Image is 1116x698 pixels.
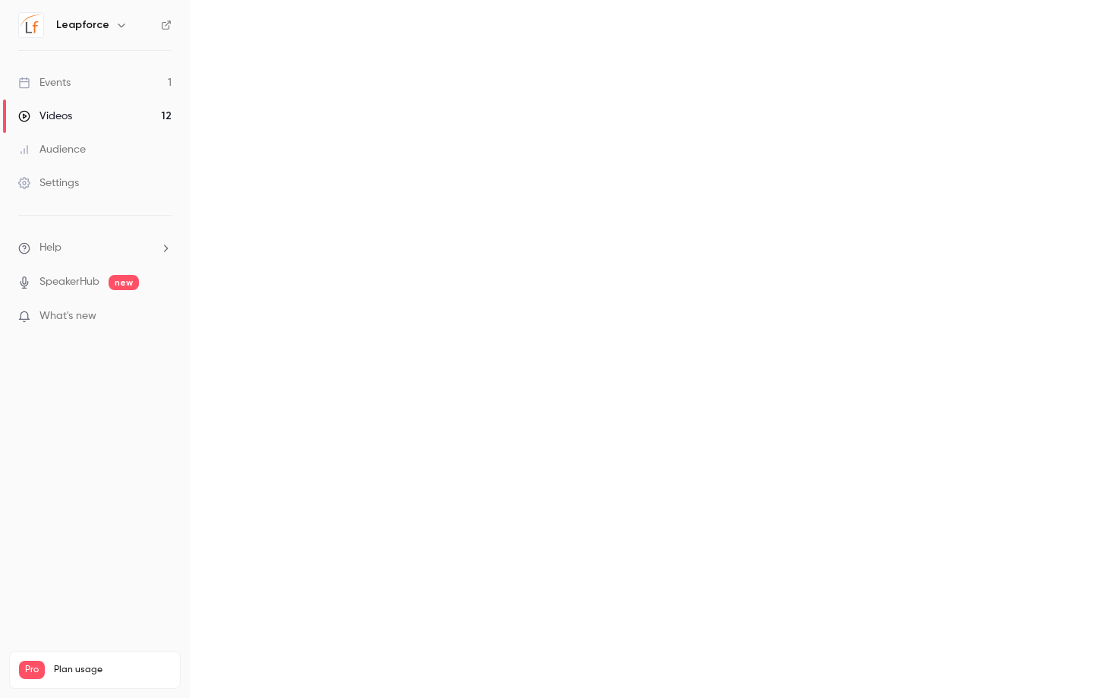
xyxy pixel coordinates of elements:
[18,175,79,191] div: Settings
[153,310,172,324] iframe: Noticeable Trigger
[109,275,139,290] span: new
[56,17,109,33] h6: Leapforce
[39,274,99,290] a: SpeakerHub
[39,308,96,324] span: What's new
[18,109,72,124] div: Videos
[18,240,172,256] li: help-dropdown-opener
[19,661,45,679] span: Pro
[18,75,71,90] div: Events
[18,142,86,157] div: Audience
[39,240,61,256] span: Help
[54,664,171,676] span: Plan usage
[19,13,43,37] img: Leapforce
